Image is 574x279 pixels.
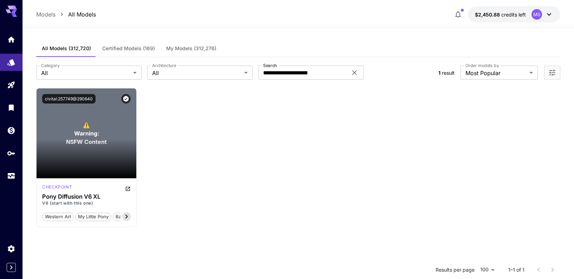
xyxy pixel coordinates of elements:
div: Playground [7,81,15,89]
span: ⚠️ [83,121,90,129]
button: $2,450.87616MS [468,6,560,22]
div: Usage [7,172,15,180]
span: Certified Models (169) [102,45,155,52]
span: Most Popular [465,69,527,77]
label: Architecture [152,62,176,68]
button: Open more filters [548,68,556,77]
label: Category [41,62,60,68]
span: All Models (312,720) [42,45,91,52]
button: Expand sidebar [7,263,16,272]
div: Home [7,35,15,44]
div: To view NSFW models, adjust the filter settings and toggle the option on. [37,88,136,178]
span: $2,450.88 [475,12,501,18]
a: Models [36,10,56,19]
button: base model [113,212,144,221]
div: Wallet [7,126,15,135]
p: 1–1 of 1 [508,266,524,273]
div: Library [7,103,15,112]
span: base model [113,213,144,220]
div: API Keys [7,149,15,158]
h3: Pony Diffusion V6 XL [42,193,131,200]
button: Verified working [121,94,131,104]
span: 1 [438,70,441,76]
button: civitai:257749@290640 [42,94,96,104]
p: V6 (start with this one) [42,200,131,206]
nav: breadcrumb [36,10,96,19]
span: Warning: [74,129,99,138]
span: All [41,69,130,77]
span: NSFW Content [66,138,107,146]
div: Models [7,58,15,67]
p: Results per page [436,266,475,273]
button: my little pony [75,212,111,221]
div: Settings [7,244,15,253]
span: my little pony [76,213,111,220]
a: All Models [68,10,96,19]
div: $2,450.87616 [475,11,526,18]
p: checkpoint [42,184,72,190]
span: My Models (312,276) [166,45,216,52]
span: All [152,69,241,77]
button: Open in CivitAI [125,184,131,192]
button: western art [42,212,74,221]
div: MS [531,9,542,20]
span: western art [43,213,73,220]
label: Order models by [465,62,499,68]
label: Search [263,62,277,68]
div: Pony [42,184,72,192]
span: result [442,70,455,76]
div: 100 [477,265,497,275]
span: credits left [501,12,526,18]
